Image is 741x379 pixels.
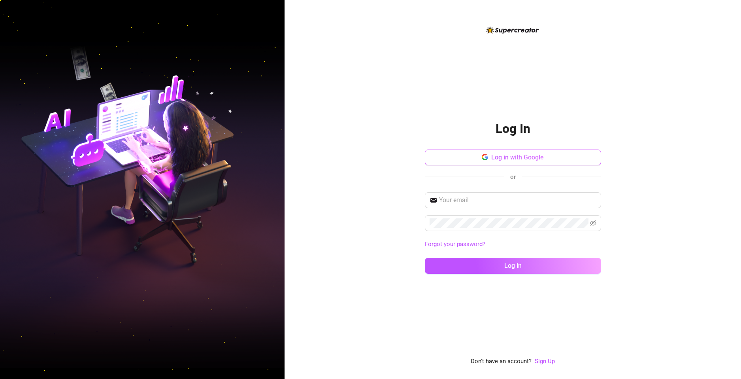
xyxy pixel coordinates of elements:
[504,262,522,269] span: Log in
[535,357,555,366] a: Sign Up
[425,240,601,249] a: Forgot your password?
[491,153,544,161] span: Log in with Google
[425,241,485,248] a: Forgot your password?
[471,357,532,366] span: Don't have an account?
[510,173,516,180] span: or
[496,121,530,137] h2: Log In
[425,150,601,165] button: Log in with Google
[425,258,601,274] button: Log in
[439,195,596,205] input: Your email
[590,220,596,226] span: eye-invisible
[535,358,555,365] a: Sign Up
[486,27,539,34] img: logo-BBDzfeDw.svg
